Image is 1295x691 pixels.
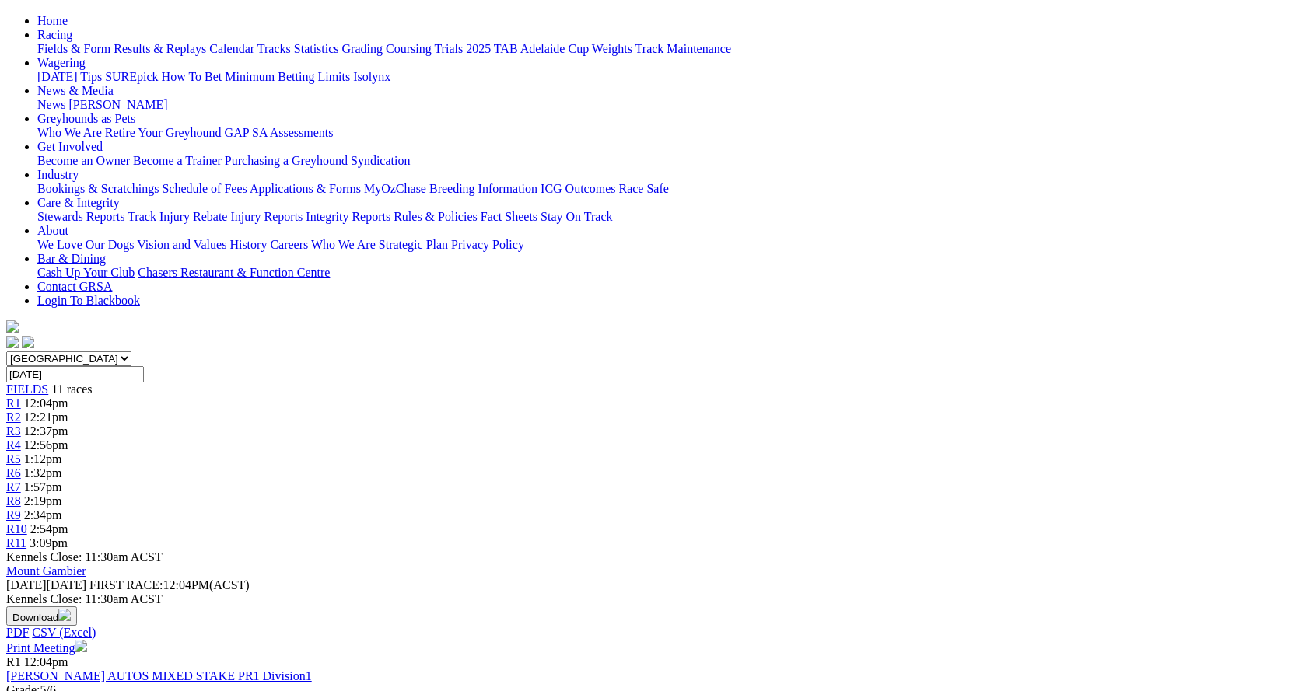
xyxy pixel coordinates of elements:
a: [PERSON_NAME] [68,98,167,111]
a: Get Involved [37,140,103,153]
span: 12:21pm [24,410,68,424]
span: 12:56pm [24,438,68,452]
a: Schedule of Fees [162,182,247,195]
div: Kennels Close: 11:30am ACST [6,592,1289,606]
a: R7 [6,480,21,494]
a: Weights [592,42,632,55]
a: Cash Up Your Club [37,266,135,279]
span: 3:09pm [30,536,68,550]
a: Stay On Track [541,210,612,223]
button: Download [6,606,77,626]
a: R6 [6,466,21,480]
span: Kennels Close: 11:30am ACST [6,550,163,564]
a: R11 [6,536,26,550]
a: Who We Are [311,238,376,251]
a: R8 [6,494,21,508]
a: R3 [6,424,21,438]
a: FIELDS [6,382,48,396]
span: [DATE] [6,578,86,592]
a: Track Maintenance [635,42,731,55]
a: Privacy Policy [451,238,524,251]
a: PDF [6,626,29,639]
span: 11 races [51,382,92,396]
a: Who We Are [37,126,102,139]
a: Race Safe [618,182,668,195]
a: Print Meeting [6,641,87,654]
a: MyOzChase [364,182,426,195]
a: R10 [6,522,27,536]
span: 1:32pm [24,466,62,480]
a: Strategic Plan [379,238,448,251]
a: Care & Integrity [37,196,120,209]
a: Wagering [37,56,86,69]
img: printer.svg [75,640,87,652]
a: Chasers Restaurant & Function Centre [138,266,330,279]
a: Minimum Betting Limits [225,70,350,83]
a: Breeding Information [429,182,537,195]
div: Download [6,626,1289,640]
a: Calendar [209,42,254,55]
span: 12:04pm [24,655,68,668]
span: FIRST RACE: [89,578,163,592]
span: R4 [6,438,21,452]
a: Contact GRSA [37,280,112,293]
img: facebook.svg [6,336,19,348]
a: History [229,238,267,251]
a: Grading [342,42,383,55]
a: Syndication [351,154,410,167]
a: R5 [6,452,21,466]
div: Wagering [37,70,1289,84]
a: Statistics [294,42,339,55]
a: Bar & Dining [37,252,106,265]
a: R2 [6,410,21,424]
span: R1 [6,655,21,668]
div: Bar & Dining [37,266,1289,280]
span: 12:04pm [24,396,68,410]
a: Fields & Form [37,42,110,55]
a: Become a Trainer [133,154,222,167]
a: SUREpick [105,70,158,83]
a: Become an Owner [37,154,130,167]
a: Mount Gambier [6,564,86,578]
a: Purchasing a Greyhound [225,154,348,167]
div: Greyhounds as Pets [37,126,1289,140]
div: About [37,238,1289,252]
a: GAP SA Assessments [225,126,334,139]
div: News & Media [37,98,1289,112]
a: We Love Our Dogs [37,238,134,251]
img: logo-grsa-white.png [6,320,19,333]
a: R1 [6,396,21,410]
a: Results & Replays [114,42,206,55]
a: About [37,224,68,237]
a: Fact Sheets [481,210,537,223]
a: Track Injury Rebate [128,210,227,223]
a: How To Bet [162,70,222,83]
input: Select date [6,366,144,382]
a: Racing [37,28,72,41]
div: Industry [37,182,1289,196]
span: 1:57pm [24,480,62,494]
span: 2:54pm [30,522,68,536]
a: Tracks [257,42,291,55]
a: R9 [6,508,21,522]
span: 2:34pm [24,508,62,522]
a: Isolynx [353,70,390,83]
a: Login To Blackbook [37,294,140,307]
a: Coursing [386,42,432,55]
a: Trials [434,42,463,55]
a: Vision and Values [137,238,226,251]
a: Stewards Reports [37,210,124,223]
span: 12:04PM(ACST) [89,578,250,592]
a: News [37,98,65,111]
a: Careers [270,238,308,251]
a: Home [37,14,68,27]
a: Bookings & Scratchings [37,182,159,195]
